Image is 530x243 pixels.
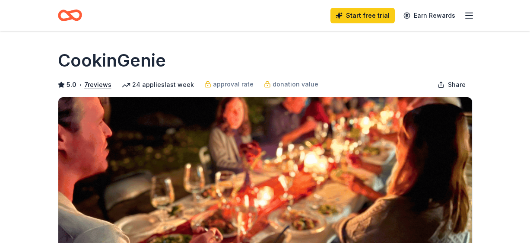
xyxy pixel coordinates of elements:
a: Earn Rewards [398,8,460,23]
span: approval rate [213,79,254,90]
span: donation value [273,79,318,90]
a: Start free trial [330,8,395,23]
a: donation value [264,79,318,90]
a: Home [58,5,82,26]
span: Share [448,80,466,90]
a: approval rate [204,79,254,90]
button: Share [431,76,473,93]
span: 5.0 [67,80,76,90]
span: • [79,81,82,88]
h1: CookinGenie [58,48,166,73]
button: 7reviews [84,80,111,90]
div: 24 applies last week [122,80,194,90]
